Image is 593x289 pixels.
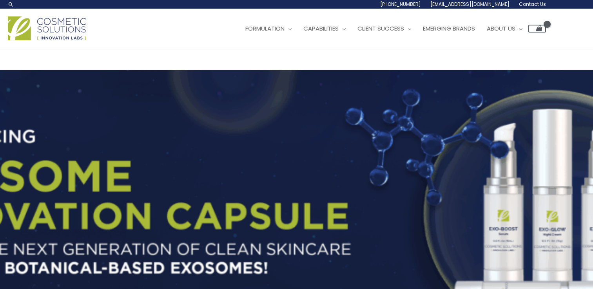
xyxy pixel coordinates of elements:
span: Formulation [245,24,285,33]
span: About Us [487,24,515,33]
span: [PHONE_NUMBER] [380,1,421,7]
a: Client Success [352,17,417,40]
span: Emerging Brands [423,24,475,33]
a: Formulation [239,17,297,40]
img: Cosmetic Solutions Logo [8,16,86,40]
nav: Site Navigation [234,17,546,40]
span: [EMAIL_ADDRESS][DOMAIN_NAME] [430,1,510,7]
a: About Us [481,17,528,40]
a: Emerging Brands [417,17,481,40]
span: Capabilities [303,24,339,33]
a: Capabilities [297,17,352,40]
span: Contact Us [519,1,546,7]
span: Client Success [357,24,404,33]
a: View Shopping Cart, empty [528,25,546,33]
a: Search icon link [8,1,14,7]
